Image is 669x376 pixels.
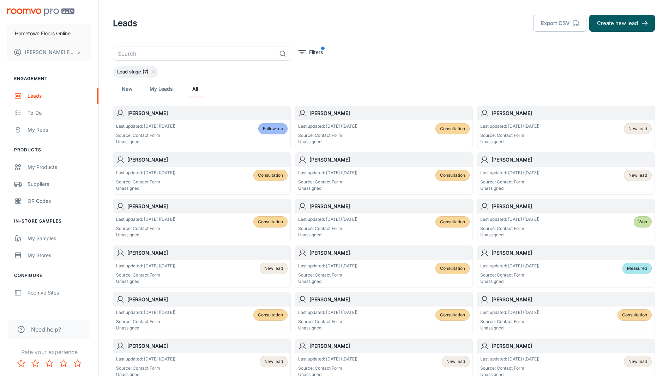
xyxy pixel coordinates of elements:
button: filter [297,47,325,58]
p: Unassigned [298,325,357,331]
p: Unassigned [298,139,357,145]
h6: [PERSON_NAME] [127,109,288,117]
p: Source: Contact Form [116,365,175,371]
p: Source: Contact Form [480,272,540,278]
p: Unassigned [116,278,175,285]
p: Source: Contact Form [480,179,540,185]
p: Unassigned [298,278,357,285]
span: Consultation [440,312,465,318]
a: [PERSON_NAME]Last updated: [DATE] ([DATE])Source: Contact FormUnassignedConsultation [113,152,291,195]
span: New lead [264,358,283,365]
h6: [PERSON_NAME] [127,296,288,303]
p: Source: Contact Form [298,225,357,232]
h6: [PERSON_NAME] [127,156,288,164]
p: Last updated: [DATE] ([DATE]) [480,123,540,129]
p: Unassigned [298,185,357,192]
button: Rate 1 star [14,356,28,370]
span: New lead [628,126,647,132]
button: Rate 3 star [42,356,56,370]
a: [PERSON_NAME]Last updated: [DATE] ([DATE])Source: Contact FormUnassignedNew lead [477,152,655,195]
div: To-do [28,109,91,117]
span: New lead [628,358,647,365]
h6: [PERSON_NAME] [492,342,652,350]
a: [PERSON_NAME]Last updated: [DATE] ([DATE])Source: Contact FormUnassignedConsultation [113,199,291,241]
span: Consultation [258,172,283,178]
h6: [PERSON_NAME] [309,202,470,210]
span: Measured [627,265,647,272]
div: Leads [28,92,91,100]
span: Consultation [258,219,283,225]
p: Rate your experience [6,348,93,356]
p: Source: Contact Form [298,365,357,371]
p: Last updated: [DATE] ([DATE]) [116,263,175,269]
input: Search [113,47,276,61]
span: New lead [264,265,283,272]
button: Export CSV [533,15,586,32]
a: [PERSON_NAME]Last updated: [DATE] ([DATE])Source: Contact FormUnassignedConsultation [295,106,473,148]
div: Lead stage (7) [113,66,158,78]
span: Follow-up [263,126,283,132]
p: Source: Contact Form [116,225,175,232]
a: [PERSON_NAME]Last updated: [DATE] ([DATE])Source: Contact FormUnassignedConsultation [477,292,655,334]
h6: [PERSON_NAME] [492,249,652,257]
p: Last updated: [DATE] ([DATE]) [480,170,540,176]
p: Source: Contact Form [480,132,540,139]
p: Last updated: [DATE] ([DATE]) [480,356,540,362]
button: Rate 2 star [28,356,42,370]
p: Unassigned [480,278,540,285]
div: Suppliers [28,180,91,188]
p: Last updated: [DATE] ([DATE]) [298,123,357,129]
div: QR Codes [28,197,91,205]
span: Consultation [440,219,465,225]
h6: [PERSON_NAME] [309,342,470,350]
span: New lead [628,172,647,178]
a: [PERSON_NAME]Last updated: [DATE] ([DATE])Source: Contact FormUnassignedConsultation [295,292,473,334]
button: Rate 4 star [56,356,71,370]
div: My Products [28,163,91,171]
p: Filters [309,48,323,56]
a: [PERSON_NAME]Last updated: [DATE] ([DATE])Source: Contact FormUnassignedWon [477,199,655,241]
p: Last updated: [DATE] ([DATE]) [116,356,175,362]
p: Unassigned [480,185,540,192]
span: Consultation [622,312,647,318]
a: [PERSON_NAME]Last updated: [DATE] ([DATE])Source: Contact FormUnassignedConsultation [113,292,291,334]
p: Last updated: [DATE] ([DATE]) [116,309,175,316]
a: [PERSON_NAME]Last updated: [DATE] ([DATE])Source: Contact FormUnassignedFollow-up [113,106,291,148]
h6: [PERSON_NAME] [309,249,470,257]
a: All [187,80,204,97]
p: Source: Contact Form [298,179,357,185]
a: New [119,80,135,97]
button: Rate 5 star [71,356,85,370]
button: Create new lead [589,15,655,32]
span: Lead stage (7) [113,68,153,75]
h6: [PERSON_NAME] [127,202,288,210]
p: Source: Contact Form [298,319,357,325]
span: Need help? [31,325,61,334]
h6: [PERSON_NAME] [492,109,652,117]
h6: [PERSON_NAME] [309,109,470,117]
p: Source: Contact Form [298,132,357,139]
p: Last updated: [DATE] ([DATE]) [480,309,540,316]
h6: [PERSON_NAME] [127,249,288,257]
p: Last updated: [DATE] ([DATE]) [116,216,175,223]
h6: [PERSON_NAME] [492,296,652,303]
div: My Reps [28,126,91,134]
span: Consultation [440,265,465,272]
p: Hometown Floors Online [15,30,71,37]
a: [PERSON_NAME]Last updated: [DATE] ([DATE])Source: Contact FormUnassignedConsultation [295,152,473,195]
p: Unassigned [116,185,175,192]
p: Unassigned [480,325,540,331]
span: New lead [446,358,465,365]
p: [PERSON_NAME] Foulon [25,48,74,56]
p: Unassigned [480,139,540,145]
p: Source: Contact Form [116,179,175,185]
a: [PERSON_NAME]Last updated: [DATE] ([DATE])Source: Contact FormUnassignedConsultation [295,245,473,288]
p: Source: Contact Form [116,319,175,325]
span: Consultation [440,126,465,132]
h6: [PERSON_NAME] [309,156,470,164]
p: Unassigned [116,232,175,238]
span: Consultation [258,312,283,318]
p: Source: Contact Form [480,319,540,325]
a: [PERSON_NAME]Last updated: [DATE] ([DATE])Source: Contact FormUnassignedNew lead [113,245,291,288]
h1: Leads [113,17,137,30]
